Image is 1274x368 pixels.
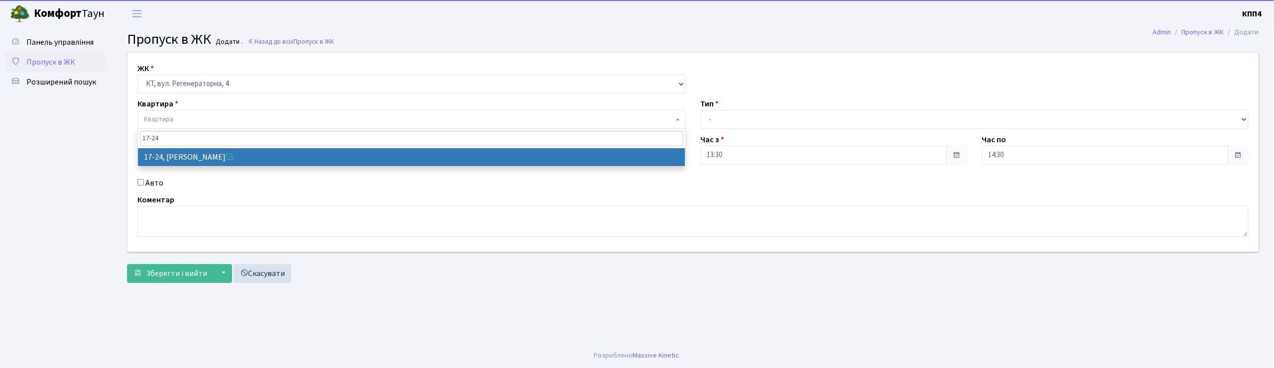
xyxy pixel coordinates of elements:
[248,37,334,46] a: Назад до всіхПропуск в ЖК
[701,98,719,110] label: Тип
[594,350,680,361] div: Розроблено .
[34,5,105,22] span: Таун
[127,29,211,49] span: Пропуск в ЖК
[10,4,30,24] img: logo.png
[1138,22,1274,43] nav: breadcrumb
[145,177,163,189] label: Авто
[138,148,685,166] li: 17-24, [PERSON_NAME]
[125,5,149,22] button: Переключити навігацію
[1243,8,1262,19] b: КПП4
[982,134,1007,146] label: Час по
[1224,27,1259,38] li: Додати
[146,268,207,279] span: Зберегти і вийти
[137,98,178,110] label: Квартира
[26,37,94,48] span: Панель управління
[5,72,105,92] a: Розширений пошук
[34,5,82,21] b: Комфорт
[1182,27,1224,37] a: Пропуск в ЖК
[293,37,334,46] span: Пропуск в ЖК
[26,77,96,88] span: Розширений пошук
[633,350,679,361] a: Massive Kinetic
[127,264,214,283] button: Зберегти і вийти
[137,63,154,75] label: ЖК
[5,32,105,52] a: Панель управління
[1153,27,1171,37] a: Admin
[5,52,105,72] a: Пропуск в ЖК
[214,38,243,46] small: Додати .
[144,114,173,124] span: Квартира
[137,194,174,206] label: Коментар
[26,57,75,68] span: Пропуск в ЖК
[701,134,725,146] label: Час з
[1243,8,1262,20] a: КПП4
[234,264,291,283] a: Скасувати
